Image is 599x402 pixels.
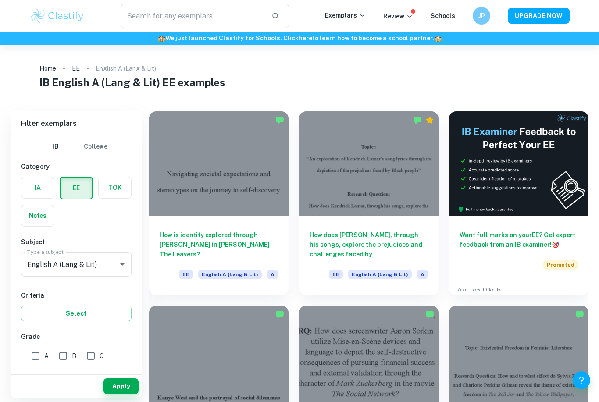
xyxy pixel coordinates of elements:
[11,111,142,136] h6: Filter exemplars
[329,270,343,279] span: EE
[477,11,487,21] h6: JP
[275,310,284,319] img: Marked
[44,351,49,361] span: A
[116,258,128,270] button: Open
[2,33,597,43] h6: We just launched Clastify for Schools. Click to learn how to become a school partner.
[198,270,262,279] span: English A (Lang & Lit)
[458,287,500,293] a: Advertise with Clastify
[21,332,132,342] h6: Grade
[413,116,422,125] img: Marked
[21,291,132,300] h6: Criteria
[21,162,132,171] h6: Category
[449,111,588,295] a: Want full marks on yourEE? Get expert feedback from an IB examiner!PromotedAdvertise with Clastify
[299,111,439,295] a: How does [PERSON_NAME], through his songs, explore the prejudices and challenges faced by [DEMOGR...
[460,230,578,249] h6: Want full marks on your EE ? Get expert feedback from an IB examiner!
[299,35,312,42] a: here
[552,241,559,248] span: 🎯
[100,351,104,361] span: C
[149,111,289,295] a: How is identity explored through [PERSON_NAME] in [PERSON_NAME] The Leavers?EEEnglish A (Lang & L...
[543,260,578,270] span: Promoted
[72,62,80,75] a: EE
[45,136,107,157] div: Filter type choice
[158,35,165,42] span: 🏫
[103,378,139,394] button: Apply
[425,310,434,319] img: Marked
[39,62,56,75] a: Home
[160,230,278,259] h6: How is identity explored through [PERSON_NAME] in [PERSON_NAME] The Leavers?
[573,371,590,389] button: Help and Feedback
[27,248,64,256] label: Type a subject
[21,237,132,247] h6: Subject
[61,178,92,199] button: EE
[508,8,570,24] button: UPGRADE NOW
[21,177,54,198] button: IA
[99,177,131,198] button: TOK
[348,270,412,279] span: English A (Lang & Lit)
[267,270,278,279] span: A
[45,136,66,157] button: IB
[434,35,442,42] span: 🏫
[72,351,76,361] span: B
[121,4,264,28] input: Search for any exemplars...
[449,111,588,216] img: Thumbnail
[39,75,560,90] h1: IB English A (Lang & Lit) EE examples
[425,116,434,125] div: Premium
[325,11,366,20] p: Exemplars
[575,310,584,319] img: Marked
[96,64,156,73] p: English A (Lang & Lit)
[431,12,455,19] a: Schools
[275,116,284,125] img: Marked
[473,7,490,25] button: JP
[310,230,428,259] h6: How does [PERSON_NAME], through his songs, explore the prejudices and challenges faced by [DEMOGR...
[21,306,132,321] button: Select
[84,136,107,157] button: College
[383,11,413,21] p: Review
[29,7,85,25] img: Clastify logo
[21,205,54,226] button: Notes
[179,270,193,279] span: EE
[417,270,428,279] span: A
